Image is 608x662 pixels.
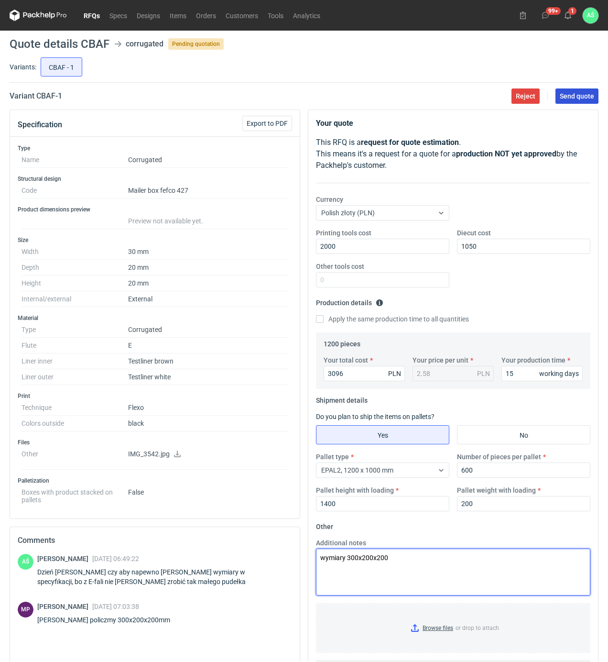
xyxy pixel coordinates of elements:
[18,439,292,446] h3: Files
[18,206,292,213] h3: Product dimensions preview
[457,239,590,254] input: 0
[18,554,33,570] div: Adrian Świerżewski
[316,314,469,324] label: Apply the same production time to all quantities
[501,355,565,365] label: Your production time
[316,195,343,204] label: Currency
[128,322,288,338] dd: Corrugated
[18,175,292,183] h3: Structural design
[316,496,449,511] input: 0
[128,338,288,353] dd: E
[22,446,128,470] dt: Other
[501,366,583,381] input: 0
[583,8,598,23] div: Adrian Świerżewski
[324,355,368,365] label: Your total cost
[191,10,221,21] a: Orders
[22,485,128,504] dt: Boxes with product stacked on pallets
[316,272,449,287] input: 0
[316,519,333,530] legend: Other
[538,8,553,23] button: 99+
[22,291,128,307] dt: Internal/external
[242,116,292,131] button: Export to PDF
[316,393,368,404] legend: Shipment details
[165,10,191,21] a: Items
[457,228,491,238] label: Diecut cost
[22,322,128,338] dt: Type
[316,485,394,495] label: Pallet height with loading
[105,10,132,21] a: Specs
[37,603,92,610] span: [PERSON_NAME]
[128,353,288,369] dd: Testliner brown
[18,314,292,322] h3: Material
[128,152,288,168] dd: Corrugated
[18,144,292,152] h3: Type
[316,228,371,238] label: Printing tools cost
[288,10,325,21] a: Analytics
[128,485,288,504] dd: False
[168,38,224,50] span: Pending quotation
[22,416,128,431] dt: Colors outside
[92,603,139,610] span: [DATE] 07:03:38
[583,8,598,23] button: AŚ
[457,485,536,495] label: Pallet weight with loading
[128,291,288,307] dd: External
[457,425,590,444] label: No
[263,10,288,21] a: Tools
[316,425,449,444] label: Yes
[457,463,590,478] input: 0
[560,93,594,99] span: Send quote
[37,555,92,563] span: [PERSON_NAME]
[456,149,556,158] strong: production NOT yet approved
[457,452,541,462] label: Number of pieces per pallet
[316,295,383,307] legend: Production details
[22,338,128,353] dt: Flute
[128,450,288,459] p: IMG_3542.jpg
[316,137,590,171] p: This RFQ is a . This means it's a request for a quote for a by the Packhelp's customer.
[457,496,590,511] input: 0
[128,244,288,260] dd: 30 mm
[128,416,288,431] dd: black
[37,615,182,625] div: [PERSON_NAME] policzmy 300x200x200mm
[324,366,405,381] input: 0
[22,152,128,168] dt: Name
[132,10,165,21] a: Designs
[128,183,288,199] dd: Mailer box fefco 427
[247,120,288,127] span: Export to PDF
[22,260,128,276] dt: Depth
[18,535,292,546] h2: Comments
[316,549,590,596] textarea: wymiary 300x200x200
[22,353,128,369] dt: Liner inner
[128,276,288,291] dd: 20 mm
[321,209,375,217] span: Polish złoty (PLN)
[221,10,263,21] a: Customers
[316,604,590,652] label: or drop to attach
[413,355,468,365] label: Your price per unit
[316,538,366,548] label: Additional notes
[22,276,128,291] dt: Height
[560,8,575,23] button: 1
[316,119,353,128] strong: Your quote
[22,400,128,416] dt: Technique
[324,336,360,348] legend: 1200 pieces
[22,244,128,260] dt: Width
[321,466,393,474] span: EPAL2, 1200 x 1000 mm
[10,90,62,102] h2: Variant CBAF - 1
[37,567,292,586] div: Dzień [PERSON_NAME] czy aby napewno [PERSON_NAME] wymiary w specyfikacji, bo z E-fali nie [PERSON...
[18,477,292,485] h3: Palletization
[128,217,203,225] span: Preview not available yet.
[22,369,128,385] dt: Liner outer
[22,183,128,199] dt: Code
[128,400,288,416] dd: Flexo
[316,262,364,271] label: Other tools cost
[388,369,401,378] div: PLN
[10,38,109,50] h1: Quote details CBAF
[316,239,449,254] input: 0
[18,602,33,618] figcaption: MP
[10,10,67,21] svg: Packhelp Pro
[361,138,459,147] strong: request for quote estimation
[10,62,36,72] label: Variants:
[555,88,598,104] button: Send quote
[477,369,490,378] div: PLN
[92,555,139,563] span: [DATE] 06:49:22
[511,88,540,104] button: Reject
